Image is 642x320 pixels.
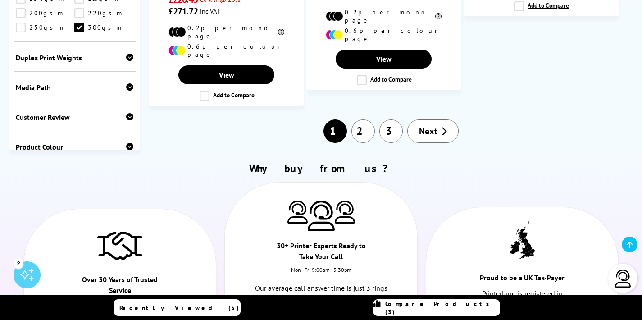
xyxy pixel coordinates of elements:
[16,53,133,62] div: Duplex Print Weights
[114,299,241,316] a: Recently Viewed (5)
[474,272,570,288] div: Proud to be a UK Tax-Payer
[273,240,369,266] div: 30+ Printer Experts Ready to Take Your Call
[407,119,459,143] a: Next
[72,274,168,300] div: Over 30 Years of Trusted Service
[168,42,284,59] li: 0.6p per colour page
[16,83,133,92] div: Media Path
[373,299,500,316] a: Compare Products (3)
[326,8,442,24] li: 0.2p per mono page
[335,201,355,224] img: Printer Experts
[308,201,335,232] img: Printer Experts
[336,50,432,69] a: View
[19,161,623,175] h2: Why buy from us?
[379,119,403,143] a: 3
[614,270,632,288] img: user-headset-light.svg
[385,300,500,316] span: Compare Products (3)
[419,125,437,137] span: Next
[357,75,412,85] label: Add to Compare
[16,113,133,122] div: Customer Review
[119,304,239,312] span: Recently Viewed (5)
[168,5,198,17] span: £271.72
[287,201,308,224] img: Printer Experts
[74,23,133,32] a: 300gsm
[178,65,274,84] a: View
[225,266,417,282] div: Mon - Fri 9:00am - 5.30pm
[326,27,442,43] li: 0.6p per colour page
[200,91,255,101] label: Add to Compare
[200,7,220,15] span: inc VAT
[351,119,375,143] a: 2
[514,1,569,11] label: Add to Compare
[16,23,74,32] a: 250gsm
[254,282,388,294] p: Our average call answer time is just 3 rings
[16,142,133,151] div: Product Colour
[16,8,74,18] a: 200gsm
[74,8,133,18] a: 220gsm
[510,220,535,261] img: UK tax payer
[97,227,142,263] img: Trusted Service
[14,258,23,268] div: 2
[168,24,284,40] li: 0.2p per mono page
